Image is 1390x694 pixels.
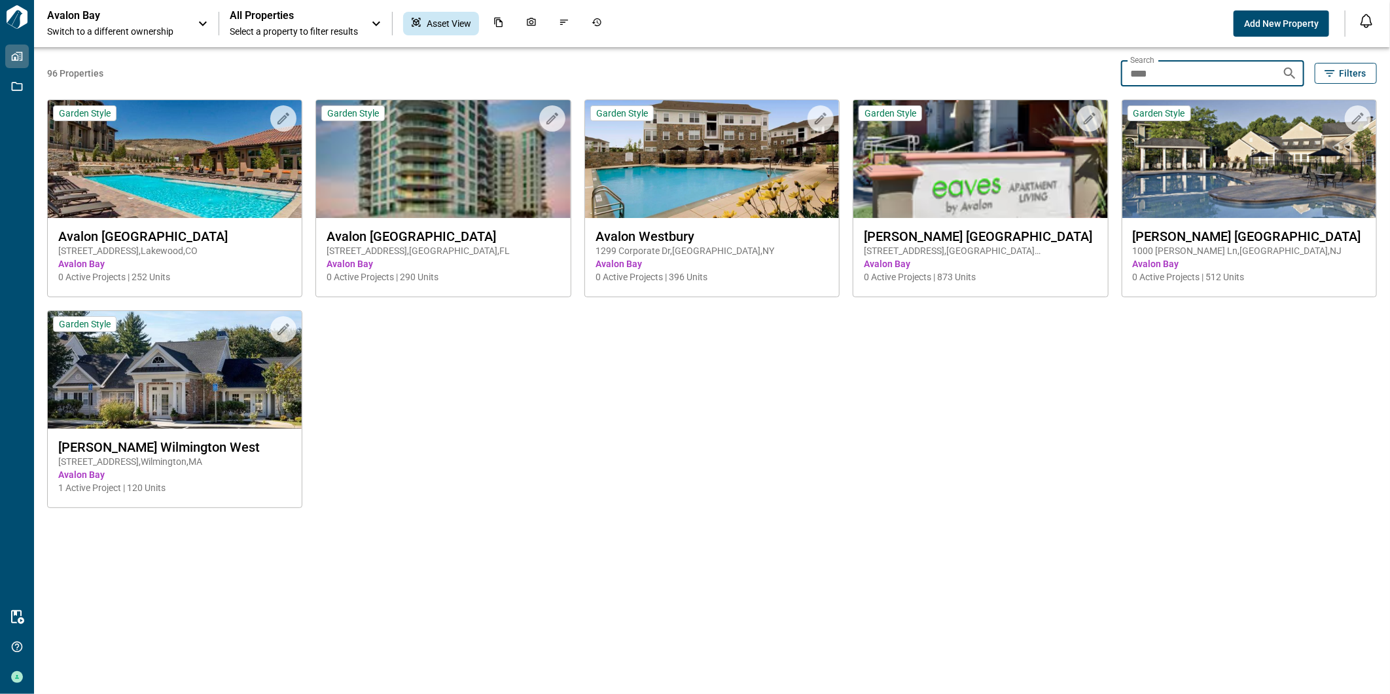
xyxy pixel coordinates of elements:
span: [PERSON_NAME] [GEOGRAPHIC_DATA] [1133,228,1366,244]
span: Switch to a different ownership [47,25,185,38]
img: property-asset [853,100,1107,218]
span: Avalon [GEOGRAPHIC_DATA] [58,228,291,244]
span: Garden Style [59,318,111,330]
span: 0 Active Projects | 873 Units [864,270,1097,283]
div: Job History [584,12,610,35]
span: All Properties [230,9,358,22]
span: Garden Style [864,107,916,119]
span: 1 Active Project | 120 Units [58,481,291,494]
span: Avalon Westbury [596,228,829,244]
span: Select a property to filter results [230,25,358,38]
div: Asset View [403,12,479,35]
span: Garden Style [596,107,648,119]
label: Search [1130,54,1154,65]
button: Open notification feed [1356,10,1377,31]
button: Add New Property [1234,10,1329,37]
span: Avalon Bay [327,257,560,270]
span: Garden Style [1133,107,1185,119]
img: property-asset [585,100,839,218]
span: Filters [1339,67,1366,80]
img: property-asset [48,100,302,218]
span: Avalon Bay [1133,257,1366,270]
img: property-asset [1122,100,1376,218]
span: 0 Active Projects | 290 Units [327,270,560,283]
span: [STREET_ADDRESS] , [GEOGRAPHIC_DATA][PERSON_NAME] , CA [864,244,1097,257]
span: [PERSON_NAME] Wilmington West [58,439,291,455]
span: [STREET_ADDRESS] , Lakewood , CO [58,244,291,257]
span: [STREET_ADDRESS] , [GEOGRAPHIC_DATA] , FL [327,244,560,257]
div: Issues & Info [551,12,577,35]
span: [STREET_ADDRESS] , Wilmington , MA [58,455,291,468]
span: 1299 Corporate Dr , [GEOGRAPHIC_DATA] , NY [596,244,829,257]
span: 0 Active Projects | 252 Units [58,270,291,283]
span: 0 Active Projects | 512 Units [1133,270,1366,283]
span: Garden Style [59,107,111,119]
span: 96 Properties [47,67,1116,80]
button: Filters [1315,63,1377,84]
div: Photos [518,12,544,35]
img: property-asset [316,100,570,218]
span: 1000 [PERSON_NAME] Ln , [GEOGRAPHIC_DATA] , NJ [1133,244,1366,257]
div: Documents [486,12,512,35]
span: Avalon Bay [58,468,291,481]
p: Avalon Bay [47,9,165,22]
button: Search properties [1277,60,1303,86]
span: 0 Active Projects | 396 Units [596,270,829,283]
img: property-asset [48,311,302,429]
span: [PERSON_NAME] [GEOGRAPHIC_DATA] [864,228,1097,244]
span: Avalon [GEOGRAPHIC_DATA] [327,228,560,244]
span: Avalon Bay [58,257,291,270]
span: Avalon Bay [864,257,1097,270]
span: Garden Style [327,107,379,119]
span: Add New Property [1244,17,1319,30]
span: Asset View [427,17,471,30]
span: Avalon Bay [596,257,829,270]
